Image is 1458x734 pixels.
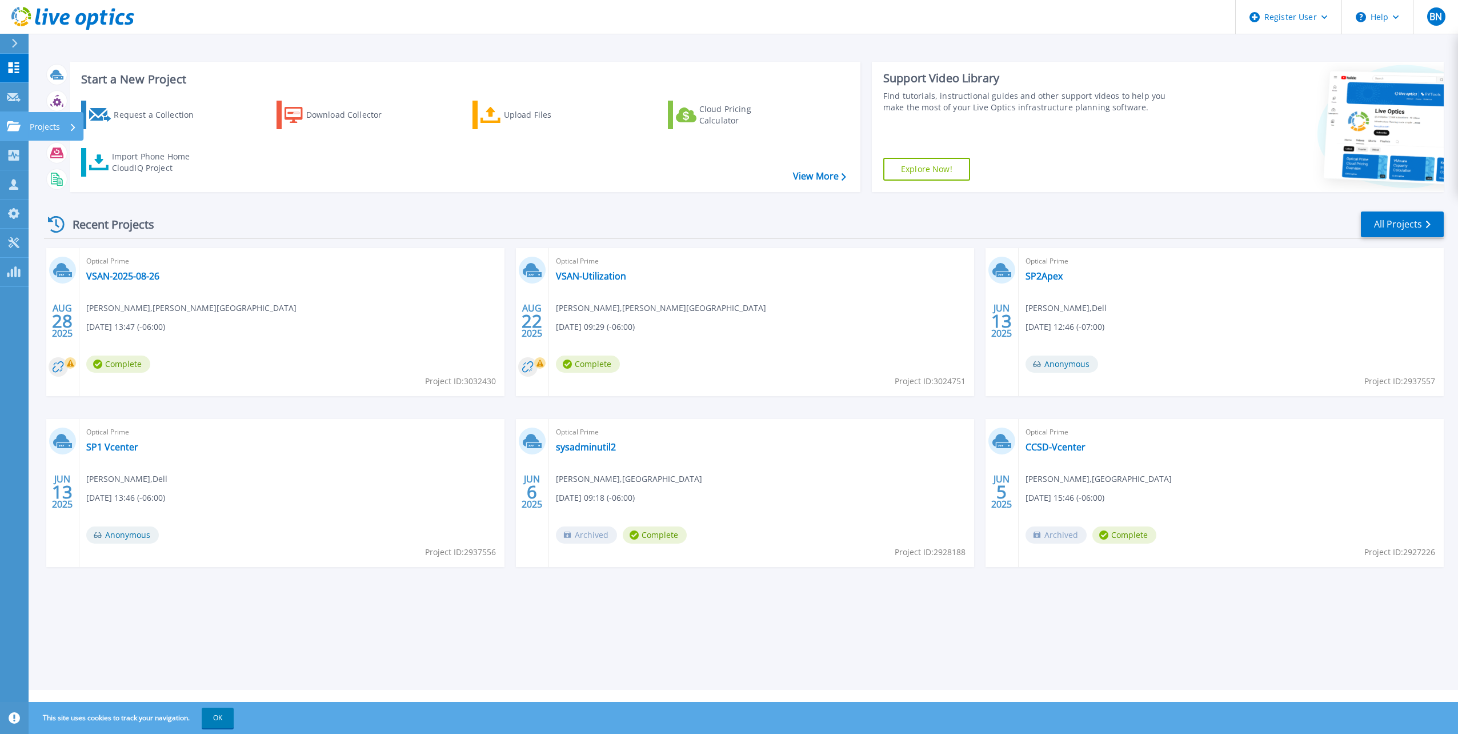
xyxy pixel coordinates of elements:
span: Project ID: 3024751 [895,375,966,388]
a: Request a Collection [81,101,209,129]
span: [DATE] 13:46 (-06:00) [86,492,165,504]
span: Optical Prime [556,255,967,268]
button: OK [202,708,234,728]
div: Import Phone Home CloudIQ Project [112,151,201,174]
span: Complete [556,356,620,373]
span: 22 [522,316,542,326]
span: 6 [527,487,537,497]
span: Project ID: 2927226 [1364,546,1435,559]
span: Complete [623,526,687,544]
span: Archived [1026,526,1087,544]
a: SP2Apex [1026,270,1063,282]
span: [PERSON_NAME] , Dell [86,473,167,485]
a: sysadminutil2 [556,441,616,453]
div: Find tutorials, instructional guides and other support videos to help you make the most of your L... [883,90,1179,113]
span: 28 [52,316,73,326]
div: Download Collector [306,103,398,126]
span: Anonymous [86,526,159,544]
div: Support Video Library [883,71,1179,86]
span: Optical Prime [1026,426,1437,438]
span: [PERSON_NAME] , [PERSON_NAME][GEOGRAPHIC_DATA] [556,302,766,314]
span: Optical Prime [86,426,498,438]
a: CCSD-Vcenter [1026,441,1086,453]
span: [PERSON_NAME] , [PERSON_NAME][GEOGRAPHIC_DATA] [86,302,297,314]
div: Request a Collection [114,103,205,126]
span: Project ID: 2937557 [1364,375,1435,388]
span: [DATE] 09:18 (-06:00) [556,492,635,504]
a: Download Collector [277,101,404,129]
span: Complete [1092,526,1156,544]
span: 13 [52,487,73,497]
span: 13 [991,316,1012,326]
a: All Projects [1361,212,1444,237]
div: JUN 2025 [991,300,1012,342]
a: Cloud Pricing Calculator [668,101,795,129]
div: AUG 2025 [521,300,543,342]
span: Project ID: 2937556 [425,546,496,559]
div: AUG 2025 [51,300,73,342]
span: Optical Prime [556,426,967,438]
div: Recent Projects [44,210,170,238]
span: Project ID: 2928188 [895,546,966,559]
div: JUN 2025 [521,471,543,513]
span: 5 [996,487,1007,497]
span: [PERSON_NAME] , Dell [1026,302,1107,314]
div: JUN 2025 [51,471,73,513]
div: JUN 2025 [991,471,1012,513]
a: VSAN-Utilization [556,270,626,282]
span: This site uses cookies to track your navigation. [31,708,234,728]
a: Explore Now! [883,158,970,181]
span: [DATE] 09:29 (-06:00) [556,321,635,333]
div: Upload Files [504,103,595,126]
h3: Start a New Project [81,73,846,86]
span: Optical Prime [86,255,498,268]
span: Project ID: 3032430 [425,375,496,388]
span: [DATE] 15:46 (-06:00) [1026,492,1104,504]
p: Projects [30,112,60,142]
span: Optical Prime [1026,255,1437,268]
div: Cloud Pricing Calculator [699,103,791,126]
a: SP1 Vcenter [86,441,138,453]
span: Archived [556,526,617,544]
span: BN [1429,12,1442,21]
a: VSAN-2025-08-26 [86,270,159,282]
span: [PERSON_NAME] , [GEOGRAPHIC_DATA] [1026,473,1172,485]
span: [DATE] 12:46 (-07:00) [1026,321,1104,333]
span: Anonymous [1026,356,1098,373]
a: View More [793,171,846,182]
span: [DATE] 13:47 (-06:00) [86,321,165,333]
span: Complete [86,356,150,373]
a: Upload Files [472,101,600,129]
span: [PERSON_NAME] , [GEOGRAPHIC_DATA] [556,473,702,485]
